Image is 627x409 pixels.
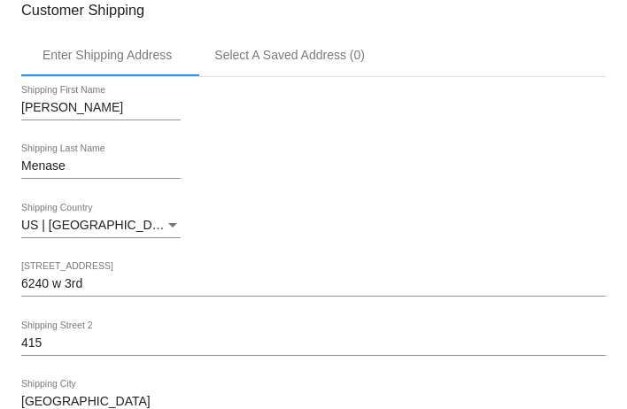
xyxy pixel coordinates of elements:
div: Enter Shipping Address [43,48,172,62]
input: Shipping Street 2 [21,336,606,351]
input: Shipping First Name [21,101,181,115]
input: Shipping City [21,395,181,409]
div: Select A Saved Address (0) [214,48,365,62]
h3: Customer Shipping [21,2,606,19]
mat-select: Shipping Country [21,219,181,233]
input: Shipping Last Name [21,159,181,174]
input: Shipping Street 1 [21,277,606,291]
span: US | [GEOGRAPHIC_DATA] [21,218,178,232]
